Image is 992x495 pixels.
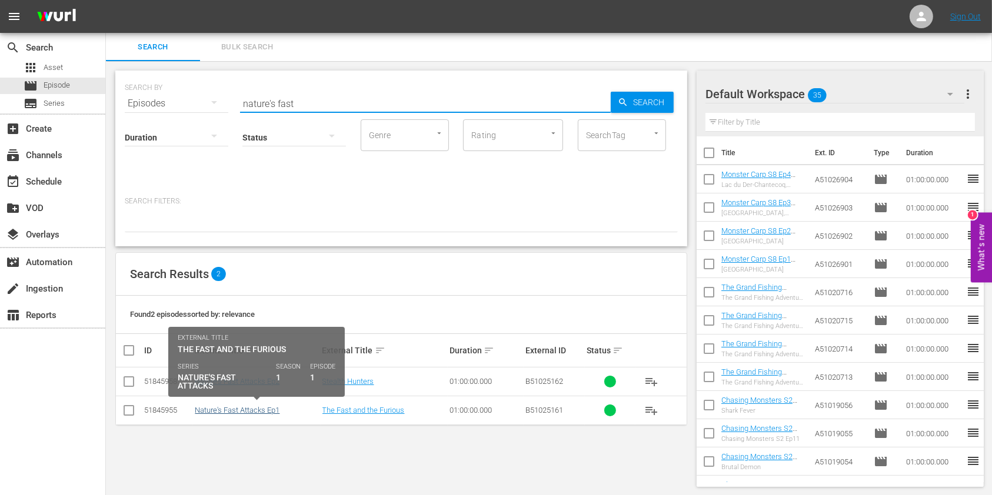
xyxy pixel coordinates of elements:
div: The Grand Fishing Adventure S1 Ep4 [721,294,805,302]
a: Chasing Monsters S2 Ep12 (Nature Version) [721,396,797,413]
span: B51025161 [525,406,563,414]
div: [GEOGRAPHIC_DATA] [721,238,805,245]
button: Open [651,128,662,139]
span: reorder [966,172,980,186]
td: A51026903 [810,193,870,222]
a: Monster Carp S8 Ep4 (Nature Version) [721,170,795,188]
div: Lac du Der-Chantecoq, [GEOGRAPHIC_DATA] [721,181,805,189]
a: Stealth Hunters [322,377,374,386]
span: reorder [966,454,980,468]
td: 01:00:00.000 [901,278,966,306]
td: A51020715 [810,306,870,335]
div: ID [144,346,191,355]
span: menu [7,9,21,24]
span: Episode [874,342,888,356]
td: 01:00:00.000 [901,391,966,419]
th: Title [721,136,808,169]
span: Channels [6,148,20,162]
th: Ext. ID [808,136,867,169]
div: External ID [525,346,583,355]
span: sort [612,345,623,356]
span: Episode [874,257,888,271]
a: The Grand Fishing Adventure S1 Ep4 (Nature Version) [721,283,787,309]
span: Episode [874,370,888,384]
div: Duration [450,343,522,357]
div: Internal Title [195,343,318,357]
div: 1 [968,210,977,220]
span: reorder [966,256,980,270]
img: ans4CAIJ8jUAAAAAAAAAAAAAAAAAAAAAAAAgQb4GAAAAAAAAAAAAAAAAAAAAAAAAJMjXAAAAAAAAAAAAAAAAAAAAAAAAgAT5G... [28,3,85,31]
td: A51026902 [810,222,870,250]
div: External Title [322,343,446,357]
a: Sign Out [950,12,981,21]
div: 51845955 [144,406,191,414]
td: A51020713 [810,363,870,391]
span: Create [6,122,20,136]
div: Status [587,343,634,357]
td: 01:00:00.000 [901,250,966,278]
div: [GEOGRAPHIC_DATA], [GEOGRAPHIC_DATA] [721,209,805,217]
button: more_vert [961,80,975,108]
div: Default Workspace [705,78,964,111]
div: Chasing Monsters S2 Ep11 [721,435,805,443]
span: Ingestion [6,282,20,296]
a: Nature's Fast Attacks Ep2 [195,377,279,386]
td: A51026901 [810,250,870,278]
a: Chasing Monsters S2 Ep11 (Nature Version) [721,424,797,442]
span: Schedule [6,175,20,189]
td: A51019056 [810,391,870,419]
a: Monster Carp S8 Ep3 (Nature Version) [721,198,795,216]
td: A51020716 [810,278,870,306]
span: Bulk Search [207,41,287,54]
span: Reports [6,308,20,322]
span: Episode [874,398,888,412]
span: reorder [966,313,980,327]
span: reorder [966,397,980,412]
div: The Grand Fishing Adventure S1 Ep1 [721,379,805,386]
div: Episodes [125,87,228,120]
a: The Fast and the Furious [322,406,405,414]
td: 01:00:00.000 [901,165,966,193]
span: Search [6,41,20,55]
div: [GEOGRAPHIC_DATA] [721,266,805,273]
span: Episode [874,229,888,243]
span: Episode [874,313,888,327]
a: Monster Carp S8 Ep2 (Nature Version) [721,226,795,244]
span: more_vert [961,87,975,101]
span: reorder [966,426,980,440]
span: reorder [966,200,980,214]
button: Search [611,92,674,113]
span: Episode [874,172,888,186]
span: Episode [874,285,888,299]
span: Search [628,92,674,113]
span: 35 [808,83,827,108]
td: A51026904 [810,165,870,193]
span: Search [113,41,193,54]
th: Duration [899,136,970,169]
span: Episode [44,79,70,91]
td: 01:00:00.000 [901,306,966,335]
span: VOD [6,201,20,215]
a: The Grand Fishing Adventure S1 Ep2 (Nature Version) [721,339,787,366]
td: A51019054 [810,447,870,476]
span: reorder [966,285,980,299]
span: sort [484,345,494,356]
span: sort [375,345,385,356]
p: Search Filters: [125,196,678,206]
a: The Grand Fishing Adventure S1 Ep3 (Nature Version) [721,311,787,337]
a: Nature's Fast Attacks Ep1 [195,406,279,414]
button: Open [434,128,445,139]
a: The Grand Fishing Adventure S1 Ep1 (Nature Version) [721,367,787,394]
div: Brutal Demon [721,463,805,471]
td: 01:00:00.000 [901,419,966,447]
td: A51019055 [810,419,870,447]
span: playlist_add [644,403,658,417]
span: B51025162 [525,377,563,386]
span: Episode [24,79,38,93]
div: 01:00:00.000 [450,406,522,414]
button: playlist_add [637,396,665,424]
button: Open Feedback Widget [971,213,992,283]
span: Search Results [130,267,209,281]
div: The Grand Fishing Adventure S1 Ep3 [721,322,805,330]
td: 01:00:00.000 [901,363,966,391]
